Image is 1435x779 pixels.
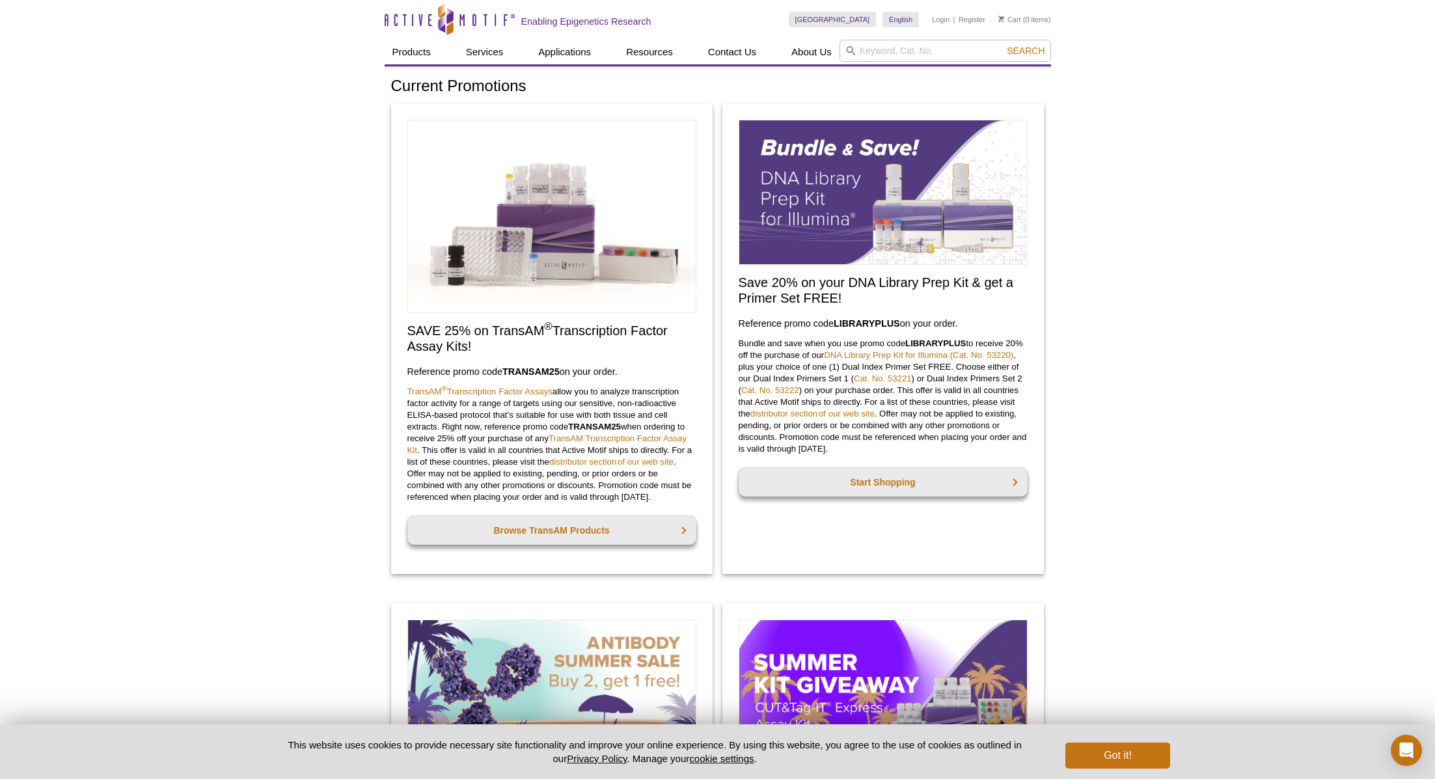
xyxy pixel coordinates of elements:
sup: ® [544,320,552,333]
h2: Enabling Epigenetics Research [521,16,651,27]
img: Save on our DNA Library Prep Kit [739,120,1028,265]
p: allow you to analyze transcription factor activity for a range of targets using our sensitive, no... [407,386,696,503]
img: Your Cart [998,16,1004,22]
p: This website uses cookies to provide necessary site functionality and improve your online experie... [266,738,1045,765]
a: Resources [618,40,681,64]
button: Got it! [1065,743,1169,769]
a: Start Shopping [739,468,1028,497]
p: Bundle and save when you use promo code to receive 20% off the purchase of our , plus your choice... [739,338,1028,455]
a: Services [458,40,512,64]
a: Cat. No. 53221 [854,374,912,383]
a: English [882,12,919,27]
div: Open Intercom Messenger [1391,735,1422,766]
span: Search [1007,46,1045,56]
a: Register [959,15,985,24]
h2: SAVE 25% on TransAM Transcription Factor Assay Kits! [407,323,696,354]
a: Login [932,15,950,24]
button: cookie settings [689,753,754,764]
strong: TRANSAM25 [502,366,560,377]
a: Cart [998,15,1021,24]
h3: Reference promo code on your order. [407,364,696,379]
a: Applications [530,40,599,64]
strong: TRANSAM25 [568,422,621,431]
img: CUT&Tag-IT Express Giveaway [739,620,1028,765]
strong: LIBRARYPLUS [834,318,900,329]
a: Browse TransAM Products [407,516,696,545]
a: DNA Library Prep Kit for Illumina (Cat. No. 53220) [824,350,1013,360]
strong: LIBRARYPLUS [905,338,966,348]
h1: Current Promotions [391,77,1045,96]
button: Search [1003,45,1048,57]
sup: ® [442,384,447,392]
a: About Us [784,40,840,64]
input: Keyword, Cat. No. [840,40,1051,62]
a: TransAM Transcription Factor Assay Kit [407,433,687,455]
h2: Save 20% on your DNA Library Prep Kit & get a Primer Set FREE! [739,275,1028,306]
a: TransAM®Transcription Factor Assays [407,387,553,396]
a: Products [385,40,439,64]
a: Privacy Policy [567,753,627,764]
a: [GEOGRAPHIC_DATA] [789,12,877,27]
a: Cat. No. 53222 [741,385,799,395]
img: Save on Antibodies [407,620,696,765]
a: Contact Us [700,40,764,64]
a: distributor section of our web site [549,457,674,467]
img: Save on TransAM [407,120,696,313]
a: distributor section of our web site [750,409,875,418]
li: | [953,12,955,27]
li: (0 items) [998,12,1051,27]
h3: Reference promo code on your order. [739,316,1028,331]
